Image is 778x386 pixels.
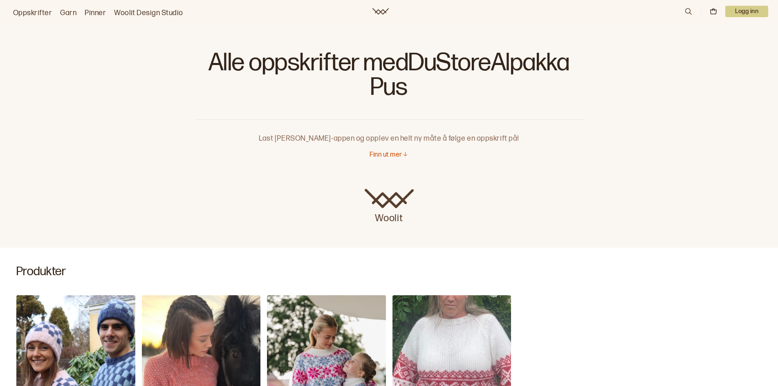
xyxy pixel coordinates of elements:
[372,8,389,15] a: Woolit
[725,6,768,17] p: Logg inn
[195,49,584,106] h1: Alle oppskrifter med DuStoreAlpakka Pus
[365,189,414,209] img: Woolit
[13,7,52,19] a: Oppskrifter
[370,151,408,159] button: Finn ut mer
[370,151,402,159] p: Finn ut mer
[195,120,584,144] p: Last [PERSON_NAME]-appen og opplev en helt ny måte å følge en oppskrift på!
[114,7,183,19] a: Woolit Design Studio
[85,7,106,19] a: Pinner
[365,189,414,225] a: Woolit
[365,209,414,225] p: Woolit
[60,7,76,19] a: Garn
[725,6,768,17] button: User dropdown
